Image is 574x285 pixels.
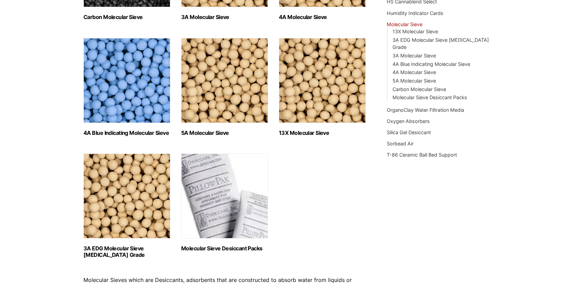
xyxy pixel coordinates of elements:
a: 4A Molecular Sieve [393,69,436,75]
a: 13X Molecular Sieve [393,29,438,34]
h2: 5A Molecular Sieve [181,130,268,136]
h2: 4A Molecular Sieve [279,14,366,20]
h2: 3A EDG Molecular Sieve [MEDICAL_DATA] Grade [83,245,170,258]
a: Molecular Sieve [387,21,422,27]
a: 5A Molecular Sieve [393,78,436,84]
img: 5A Molecular Sieve [181,38,268,123]
a: 3A Molecular Sieve [393,53,436,58]
a: Visit product category 3A EDG Molecular Sieve Ethanol Grade [83,154,170,258]
img: 3A EDG Molecular Sieve Ethanol Grade [83,154,170,238]
a: Silica Gel Desiccant [387,129,431,135]
img: 4A Blue Indicating Molecular Sieve [83,38,170,123]
a: 4A Blue Indicating Molecular Sieve [393,61,470,67]
a: Visit product category Molecular Sieve Desiccant Packs [181,154,268,252]
h2: 3A Molecular Sieve [181,14,268,20]
a: Visit product category 4A Blue Indicating Molecular Sieve [83,38,170,136]
h2: 4A Blue Indicating Molecular Sieve [83,130,170,136]
h2: 13X Molecular Sieve [279,130,366,136]
a: OrganoClay Water Filtration Media [387,107,464,113]
img: 13X Molecular Sieve [279,38,366,123]
a: 3A EDG Molecular Sieve [MEDICAL_DATA] Grade [393,37,489,50]
a: Humidity Indicator Cards [387,10,443,16]
a: Visit product category 13X Molecular Sieve [279,38,366,136]
a: Visit product category 5A Molecular Sieve [181,38,268,136]
a: T-86 Ceramic Ball Bed Support [387,152,457,158]
a: Oxygen Absorbers [387,118,430,124]
a: Sorbead Air [387,141,414,146]
h2: Carbon Molecular Sieve [83,14,170,20]
a: Molecular Sieve Desiccant Packs [393,94,467,100]
img: Molecular Sieve Desiccant Packs [181,154,268,238]
a: Carbon Molecular Sieve [393,86,446,92]
h2: Molecular Sieve Desiccant Packs [181,245,268,252]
